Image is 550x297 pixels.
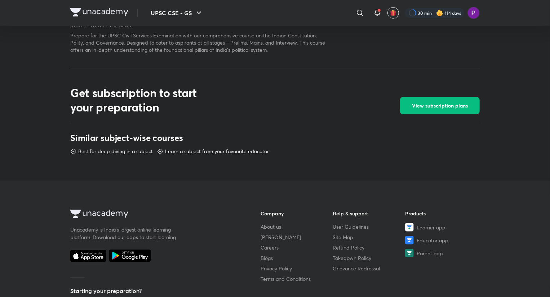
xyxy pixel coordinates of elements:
[405,223,478,232] a: Learner app
[261,223,333,230] a: About us
[405,223,414,232] img: Learner app
[261,254,333,262] a: Blogs
[333,233,405,241] a: Site Map
[333,223,405,230] a: User Guidelines
[333,244,405,251] a: Refund Policy
[405,236,478,245] a: Educator app
[70,226,178,241] p: Unacademy is India’s largest online learning platform. Download our apps to start learning
[70,86,218,114] h2: Get subscription to start your preparation
[70,210,128,218] img: Company Logo
[405,249,414,257] img: Parent app
[417,224,445,231] span: Learner app
[405,236,414,245] img: Educator app
[70,287,238,295] h5: Starting your preparation?
[261,265,333,272] a: Privacy Policy
[70,32,330,54] p: Prepare for the UPSC Civil Services Examination with our comprehensive course on the Indian Const...
[78,148,153,155] p: Best for deep diving in a subject
[333,210,405,217] h6: Help & support
[70,210,238,220] a: Company Logo
[261,244,279,251] span: Careers
[387,7,399,19] button: avatar
[333,254,405,262] a: Takedown Policy
[70,132,480,143] h3: Similar subject-wise courses
[70,8,128,17] img: Company Logo
[165,148,269,155] p: Learn a subject from your favourite educator
[261,210,333,217] h6: Company
[400,97,480,114] button: View subscription plans
[467,7,480,19] img: Preeti Pandey
[412,102,468,109] span: View subscription plans
[333,265,405,272] a: Grievance Redressal
[146,6,208,20] button: UPSC CSE - GS
[390,10,396,16] img: avatar
[436,9,443,17] img: streak
[405,210,478,217] h6: Products
[261,244,333,251] a: Careers
[261,233,333,241] a: [PERSON_NAME]
[405,249,478,257] a: Parent app
[261,275,333,283] a: Terms and Conditions
[417,250,443,257] span: Parent app
[70,8,128,18] a: Company Logo
[417,237,448,244] span: Educator app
